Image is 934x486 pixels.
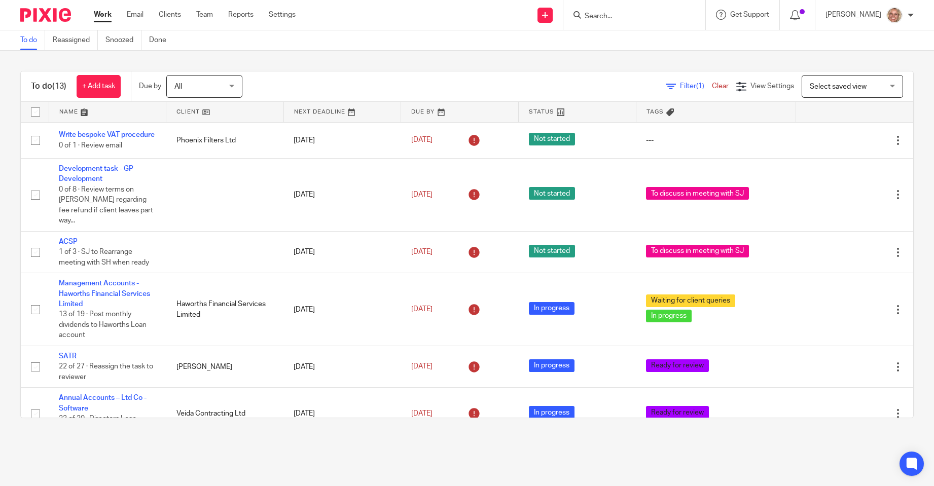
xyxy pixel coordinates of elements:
a: Reports [228,10,254,20]
td: [DATE] [283,273,401,346]
a: + Add task [77,75,121,98]
a: Email [127,10,143,20]
a: Clear [712,83,729,90]
span: 13 of 19 · Post monthly dividends to Haworths Loan account [59,311,147,339]
input: Search [584,12,675,21]
span: To discuss in meeting with SJ [646,245,749,257]
h1: To do [31,81,66,92]
span: In progress [529,406,574,419]
td: [DATE] [283,231,401,273]
span: 1 of 3 · SJ to Rearrange meeting with SH when ready [59,248,149,266]
a: Development task - GP Development [59,165,133,182]
span: [DATE] [411,191,433,198]
td: Phoenix Filters Ltd [166,122,284,158]
span: View Settings [750,83,794,90]
span: Not started [529,133,575,145]
td: [DATE] [283,346,401,388]
span: [DATE] [411,363,433,370]
span: Ready for review [646,359,709,372]
span: (1) [696,83,704,90]
div: --- [646,135,785,145]
a: Reassigned [53,30,98,50]
span: To discuss in meeting with SJ [646,187,749,200]
span: (13) [52,82,66,90]
a: To do [20,30,45,50]
span: In progress [529,359,574,372]
img: SJ.jpg [886,7,903,23]
span: [DATE] [411,306,433,313]
a: ACSP [59,238,78,245]
span: Tags [646,109,664,115]
p: [PERSON_NAME] [825,10,881,20]
span: 0 of 1 · Review email [59,142,122,149]
td: [DATE] [283,122,401,158]
a: Done [149,30,174,50]
span: 22 of 27 · Reassign the task to reviewer [59,363,153,381]
td: Veida Contracting Ltd [166,388,284,440]
span: Filter [680,83,712,90]
a: Snoozed [105,30,141,50]
span: In progress [529,302,574,315]
span: [DATE] [411,248,433,255]
td: [DATE] [283,158,401,231]
span: Waiting for client queries [646,294,735,307]
a: Team [196,10,213,20]
span: Select saved view [810,83,867,90]
a: Write bespoke VAT procedure [59,131,155,138]
span: In progress [646,310,692,322]
td: [DATE] [283,388,401,440]
span: All [174,83,182,90]
td: [PERSON_NAME] [166,346,284,388]
a: Clients [159,10,181,20]
a: Settings [269,10,296,20]
span: Get Support [730,11,769,18]
span: Not started [529,187,575,200]
span: 23 of 30 · Directors Loan Account & Dividends [59,415,136,433]
img: Pixie [20,8,71,22]
a: Management Accounts - Haworths Financial Services Limited [59,280,150,308]
span: 0 of 8 · Review terms on [PERSON_NAME] regarding fee refund if client leaves part way... [59,186,153,225]
a: Work [94,10,112,20]
span: Ready for review [646,406,709,419]
a: Annual Accounts – Ltd Co - Software [59,394,147,412]
span: [DATE] [411,137,433,144]
span: [DATE] [411,410,433,417]
td: Haworths Financial Services Limited [166,273,284,346]
span: Not started [529,245,575,257]
p: Due by [139,81,161,91]
a: SATR [59,353,77,360]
